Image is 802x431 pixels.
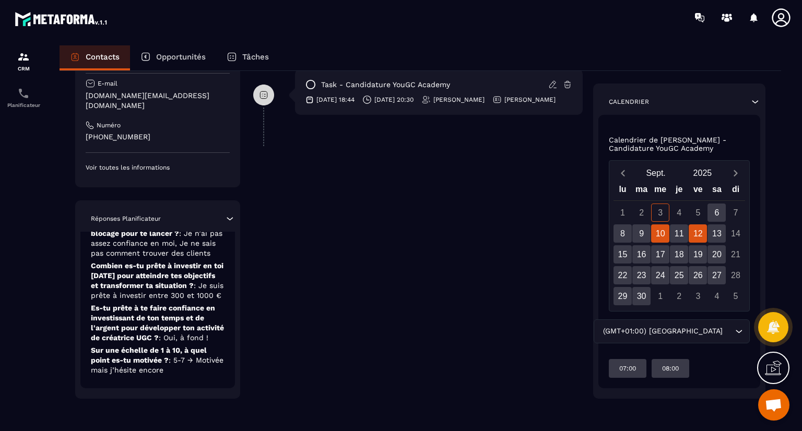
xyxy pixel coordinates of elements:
[651,287,669,305] div: 1
[670,245,688,264] div: 18
[689,287,707,305] div: 3
[689,182,707,200] div: ve
[689,203,707,222] div: 5
[91,345,225,375] p: Sur une échelle de 1 à 10, à quel point es-tu motivée ?
[614,287,632,305] div: 29
[91,214,161,223] p: Réponses Planificateur
[98,79,117,88] p: E-mail
[614,266,632,284] div: 22
[433,95,485,104] p: [PERSON_NAME]
[632,287,651,305] div: 30
[632,224,651,243] div: 9
[651,245,669,264] div: 17
[726,245,745,264] div: 21
[651,224,669,243] div: 10
[316,95,355,104] p: [DATE] 18:44
[707,182,726,200] div: sa
[670,224,688,243] div: 11
[689,224,707,243] div: 12
[632,182,651,200] div: ma
[600,326,725,337] span: (GMT+01:00) [GEOGRAPHIC_DATA]
[86,91,230,111] p: [DOMAIN_NAME][EMAIL_ADDRESS][DOMAIN_NAME]
[130,45,216,70] a: Opportunités
[3,43,44,79] a: formationformationCRM
[17,51,30,63] img: formation
[689,266,707,284] div: 26
[614,203,632,222] div: 1
[91,229,222,257] span: : Je n’ai pas assez confiance en moi, Je ne sais pas comment trouver des clients
[614,224,632,243] div: 8
[86,163,230,172] p: Voir toutes les informations
[619,364,636,373] p: 07:00
[504,95,556,104] p: [PERSON_NAME]
[726,166,745,180] button: Next month
[726,203,745,222] div: 7
[613,182,632,200] div: lu
[86,52,120,62] p: Contacts
[609,136,750,152] p: Calendrier de [PERSON_NAME] - Candidature YouGC Academy
[726,287,745,305] div: 5
[632,245,651,264] div: 16
[3,102,44,108] p: Planificateur
[726,266,745,284] div: 28
[609,98,649,106] p: Calendrier
[60,45,130,70] a: Contacts
[3,79,44,116] a: schedulerschedulerPlanificateur
[707,224,726,243] div: 13
[91,219,225,258] p: Quel est aujourd’hui ton plus gros blocage pour te lancer ?
[216,45,279,70] a: Tâches
[707,203,726,222] div: 6
[614,245,632,264] div: 15
[670,266,688,284] div: 25
[614,182,746,305] div: Calendar wrapper
[707,266,726,284] div: 27
[726,182,745,200] div: di
[632,266,651,284] div: 23
[91,303,225,343] p: Es-tu prête à te faire confiance en investissant de ton temps et de l'argent pour développer ton ...
[679,164,726,182] button: Open years overlay
[651,182,670,200] div: me
[242,52,269,62] p: Tâches
[91,261,225,301] p: Combien es-tu prête à investir en toi [DATE] pour atteindre tes objectifs et transformer ta situa...
[321,80,450,90] p: task - Candidature YouGC Academy
[707,245,726,264] div: 20
[3,66,44,71] p: CRM
[689,245,707,264] div: 19
[670,182,689,200] div: je
[374,95,414,104] p: [DATE] 20:30
[632,203,651,222] div: 2
[670,203,688,222] div: 4
[97,121,121,129] p: Numéro
[725,326,733,337] input: Search for option
[726,224,745,243] div: 14
[662,364,679,373] p: 08:00
[86,132,230,142] p: [PHONE_NUMBER]
[651,266,669,284] div: 24
[594,319,750,343] div: Search for option
[614,166,633,180] button: Previous month
[758,389,789,421] a: Ouvrir le chat
[17,87,30,100] img: scheduler
[651,203,669,222] div: 3
[156,52,206,62] p: Opportunités
[633,164,679,182] button: Open months overlay
[707,287,726,305] div: 4
[15,9,109,28] img: logo
[614,203,746,305] div: Calendar days
[670,287,688,305] div: 2
[159,333,208,342] span: : Oui, à fond !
